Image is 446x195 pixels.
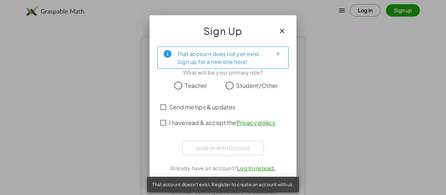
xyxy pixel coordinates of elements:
[177,49,267,66] div: That account does not yet exist. Sign up for a new one here!
[236,81,278,90] span: Student/Other
[237,165,276,172] a: Log In instead.
[236,119,275,126] a: Privacy policy
[169,103,235,111] span: Send me tips & updates
[157,164,289,172] div: Already have an account?
[273,49,283,59] button: Close
[169,118,277,127] span: I have read & accept the .
[185,81,207,90] span: Teacher
[157,69,289,77] div: What will be your primary role?
[203,23,243,39] span: Sign Up
[147,177,299,192] div: That account doesn't exist. Register to create an account with us.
